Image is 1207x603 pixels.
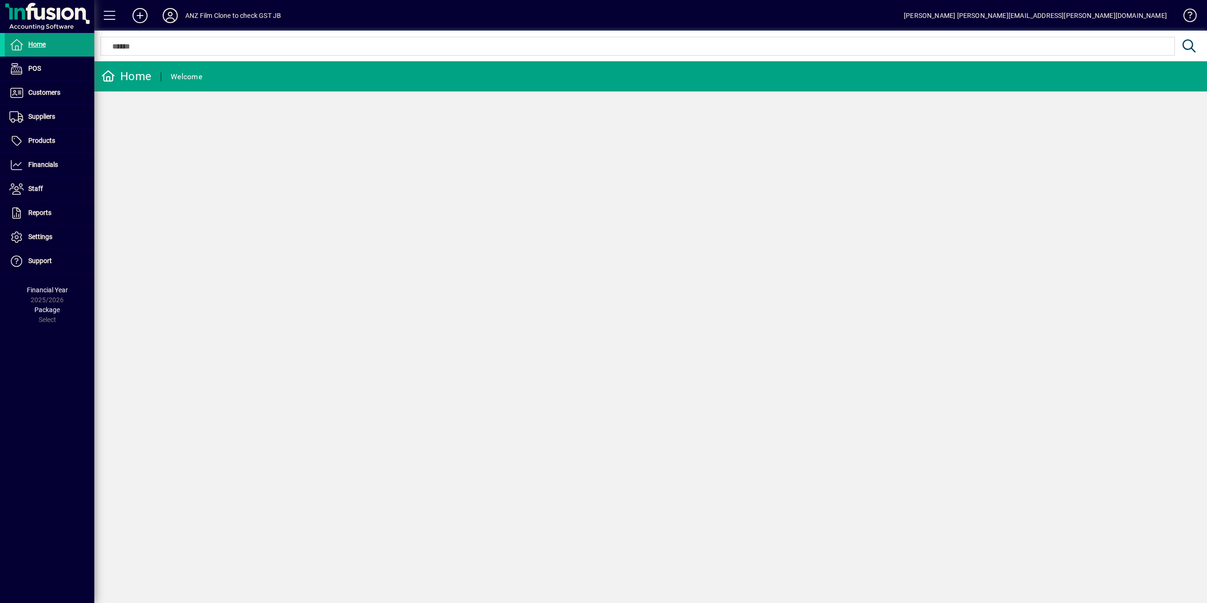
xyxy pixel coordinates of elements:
[28,137,55,144] span: Products
[904,8,1167,23] div: [PERSON_NAME] [PERSON_NAME][EMAIL_ADDRESS][PERSON_NAME][DOMAIN_NAME]
[101,69,151,84] div: Home
[28,89,60,96] span: Customers
[155,7,185,24] button: Profile
[34,306,60,314] span: Package
[28,209,51,216] span: Reports
[28,185,43,192] span: Staff
[28,161,58,168] span: Financials
[28,113,55,120] span: Suppliers
[5,153,94,177] a: Financials
[28,65,41,72] span: POS
[1176,2,1195,33] a: Knowledge Base
[125,7,155,24] button: Add
[5,105,94,129] a: Suppliers
[28,233,52,240] span: Settings
[5,57,94,81] a: POS
[5,177,94,201] a: Staff
[5,129,94,153] a: Products
[28,41,46,48] span: Home
[171,69,202,84] div: Welcome
[185,8,281,23] div: ANZ Film Clone to check GST JB
[27,286,68,294] span: Financial Year
[5,201,94,225] a: Reports
[5,249,94,273] a: Support
[5,225,94,249] a: Settings
[5,81,94,105] a: Customers
[28,257,52,264] span: Support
